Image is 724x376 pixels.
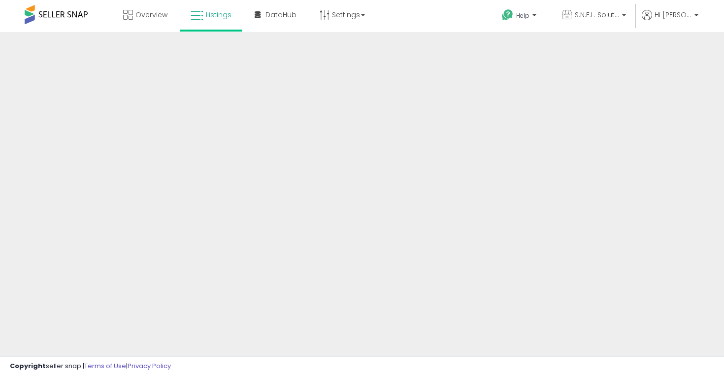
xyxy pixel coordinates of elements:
[642,10,698,32] a: Hi [PERSON_NAME]
[135,10,167,20] span: Overview
[265,10,296,20] span: DataHub
[575,10,619,20] span: S.N.E.L. Solutions
[10,362,171,371] div: seller snap | |
[494,1,546,32] a: Help
[516,11,529,20] span: Help
[501,9,514,21] i: Get Help
[10,361,46,371] strong: Copyright
[206,10,231,20] span: Listings
[655,10,691,20] span: Hi [PERSON_NAME]
[128,361,171,371] a: Privacy Policy
[84,361,126,371] a: Terms of Use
